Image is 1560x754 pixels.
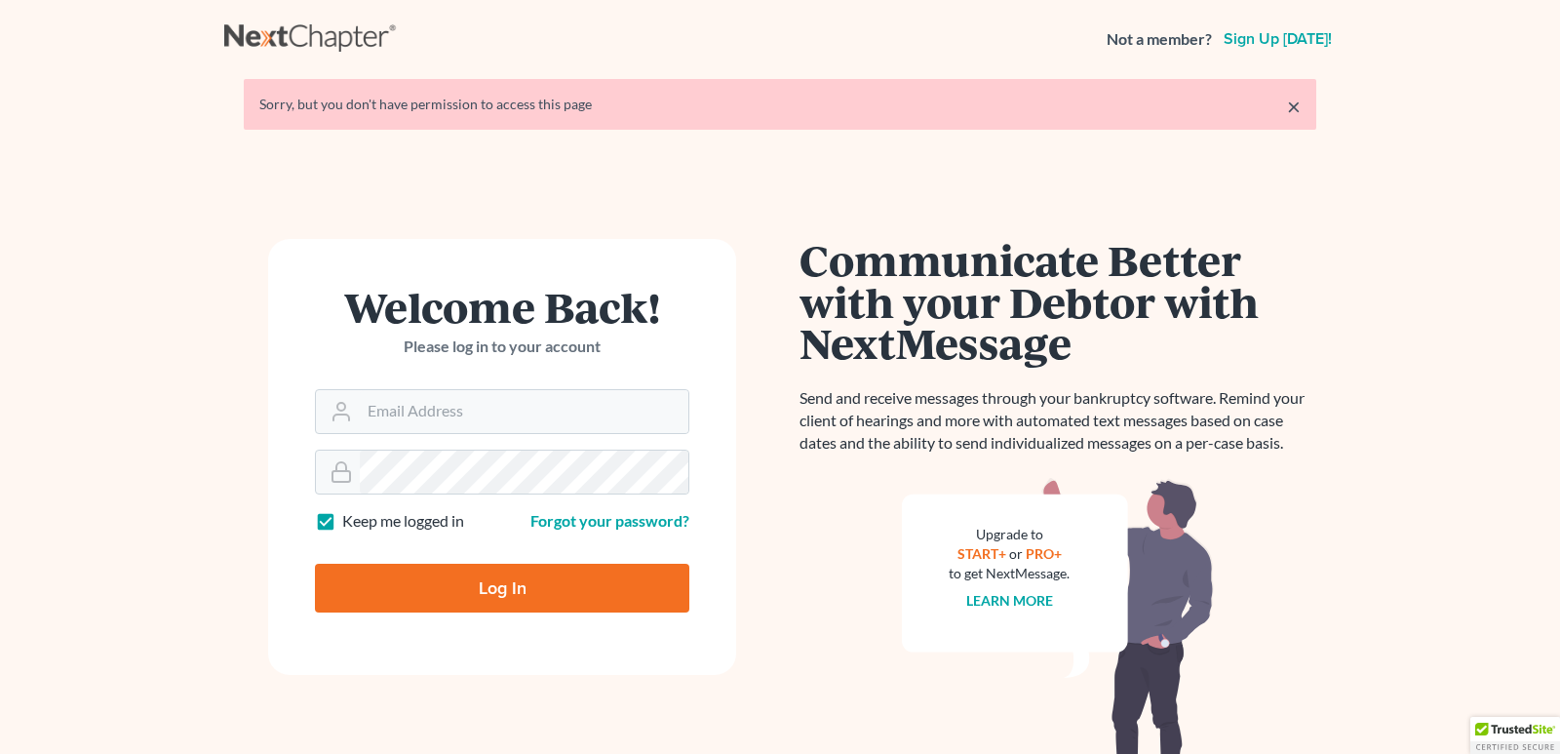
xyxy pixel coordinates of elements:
[1220,31,1336,47] a: Sign up [DATE]!
[957,545,1006,562] a: START+
[315,336,689,358] p: Please log in to your account
[342,510,464,533] label: Keep me logged in
[949,525,1070,544] div: Upgrade to
[315,286,689,328] h1: Welcome Back!
[799,387,1316,455] p: Send and receive messages through your bankruptcy software. Remind your client of hearings and mo...
[966,592,1053,609] a: Learn more
[1026,545,1062,562] a: PRO+
[259,95,1301,114] div: Sorry, but you don't have permission to access this page
[1287,95,1301,118] a: ×
[530,511,689,530] a: Forgot your password?
[799,239,1316,364] h1: Communicate Better with your Debtor with NextMessage
[1107,28,1212,51] strong: Not a member?
[1470,717,1560,754] div: TrustedSite Certified
[360,390,688,433] input: Email Address
[1009,545,1023,562] span: or
[949,564,1070,583] div: to get NextMessage.
[315,564,689,613] input: Log In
